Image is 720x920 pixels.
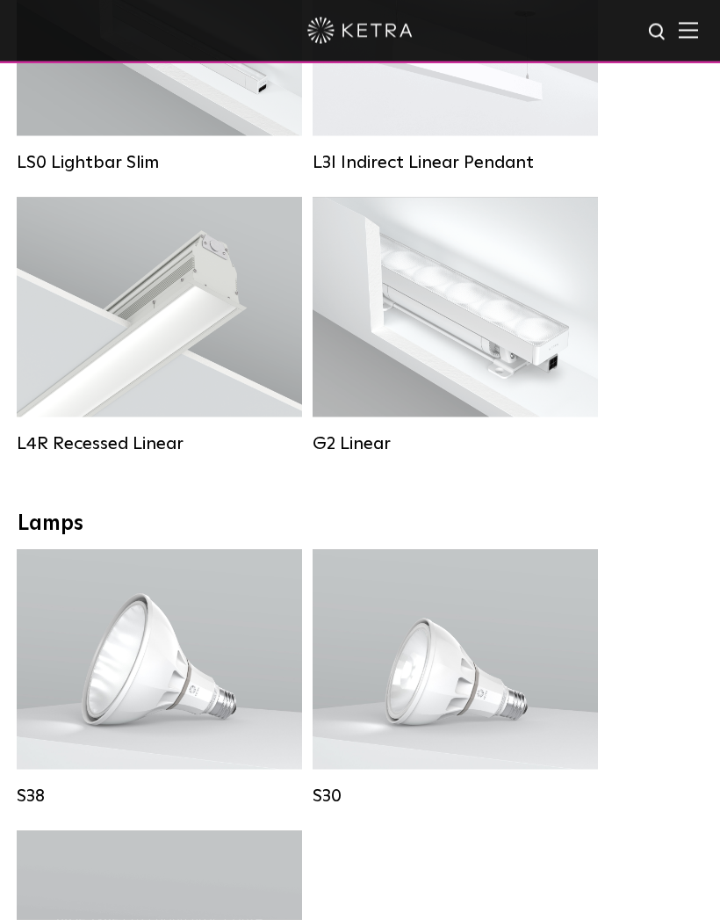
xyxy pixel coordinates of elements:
div: S30 [313,786,598,807]
img: Hamburger%20Nav.svg [679,22,698,39]
img: search icon [647,22,669,44]
img: ketra-logo-2019-white [307,18,413,44]
div: L3I Indirect Linear Pendant [313,152,598,173]
a: G2 Linear Lumen Output:400 / 700 / 1000Colors:WhiteBeam Angles:Flood / [GEOGRAPHIC_DATA] / Narrow... [313,198,598,453]
div: G2 Linear [313,433,598,454]
a: L4R Recessed Linear Lumen Output:400 / 600 / 800 / 1000Colors:White / BlackControl:Lutron Clear C... [17,198,302,453]
a: S38 Lumen Output:1100Colors:White / BlackBase Type:E26 Edison Base / GU24Beam Angles:10° / 25° / ... [17,550,302,805]
div: S38 [17,786,302,807]
div: LS0 Lightbar Slim [17,152,302,173]
a: S30 Lumen Output:1100Colors:White / BlackBase Type:E26 Edison Base / GU24Beam Angles:15° / 25° / ... [313,550,598,805]
div: Lamps [18,511,702,537]
div: L4R Recessed Linear [17,433,302,454]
